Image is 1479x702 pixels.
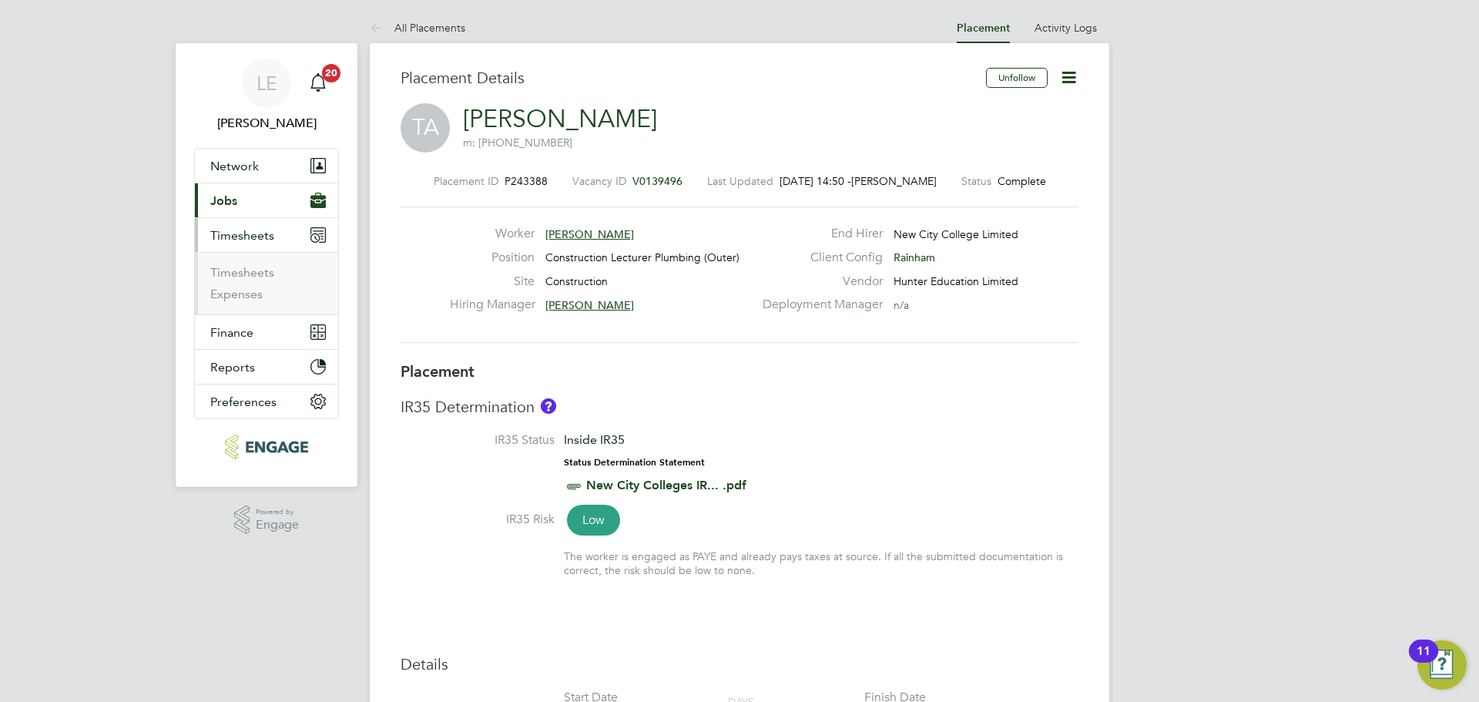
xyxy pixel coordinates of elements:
[1417,651,1430,671] div: 11
[210,159,259,173] span: Network
[450,250,535,266] label: Position
[780,174,851,188] span: [DATE] 14:50 -
[210,265,274,280] a: Timesheets
[194,59,339,133] a: LE[PERSON_NAME]
[564,457,705,468] strong: Status Determination Statement
[210,325,253,340] span: Finance
[1417,640,1467,690] button: Open Resource Center, 11 new notifications
[195,218,338,252] button: Timesheets
[1035,21,1097,35] a: Activity Logs
[234,506,300,535] a: Powered byEngage
[753,274,883,290] label: Vendor
[210,287,263,301] a: Expenses
[986,68,1048,88] button: Unfollow
[894,250,935,264] span: Rainham
[401,432,555,448] label: IR35 Status
[303,59,334,108] a: 20
[195,149,338,183] button: Network
[401,512,555,528] label: IR35 Risk
[567,505,620,536] span: Low
[572,174,626,188] label: Vacancy ID
[195,183,338,217] button: Jobs
[195,315,338,349] button: Finance
[586,478,746,492] a: New City Colleges IR... .pdf
[450,226,535,242] label: Worker
[194,435,339,459] a: Go to home page
[545,298,634,312] span: [PERSON_NAME]
[753,226,883,242] label: End Hirer
[176,43,357,487] nav: Main navigation
[894,298,909,312] span: n/a
[195,350,338,384] button: Reports
[753,250,883,266] label: Client Config
[256,519,299,532] span: Engage
[894,274,1018,288] span: Hunter Education Limited
[401,68,974,88] h3: Placement Details
[961,174,991,188] label: Status
[195,252,338,314] div: Timesheets
[463,104,657,134] a: [PERSON_NAME]
[564,549,1078,577] div: The worker is engaged as PAYE and already pays taxes at source. If all the submitted documentatio...
[753,297,883,313] label: Deployment Manager
[632,174,682,188] span: V0139496
[957,22,1010,35] a: Placement
[545,227,634,241] span: [PERSON_NAME]
[210,228,274,243] span: Timesheets
[322,64,340,82] span: 20
[401,103,450,153] span: TA
[541,398,556,414] button: About IR35
[894,227,1018,241] span: New City College Limited
[564,432,625,447] span: Inside IR35
[194,114,339,133] span: Laurence Elkington
[210,360,255,375] span: Reports
[450,297,535,313] label: Hiring Manager
[210,395,277,409] span: Preferences
[370,21,465,35] a: All Placements
[545,274,608,288] span: Construction
[463,136,572,149] span: m: [PHONE_NUMBER]
[210,193,237,208] span: Jobs
[434,174,498,188] label: Placement ID
[707,174,773,188] label: Last Updated
[450,274,535,290] label: Site
[401,362,475,381] b: Placement
[998,174,1046,188] span: Complete
[256,506,299,519] span: Powered by
[851,174,937,188] span: [PERSON_NAME]
[545,250,739,264] span: Construction Lecturer Plumbing (Outer)
[195,385,338,418] button: Preferences
[401,397,1078,417] h3: IR35 Determination
[401,654,1078,674] h3: Details
[505,174,548,188] span: P243388
[225,435,307,459] img: huntereducation-logo-retina.png
[257,73,277,93] span: LE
